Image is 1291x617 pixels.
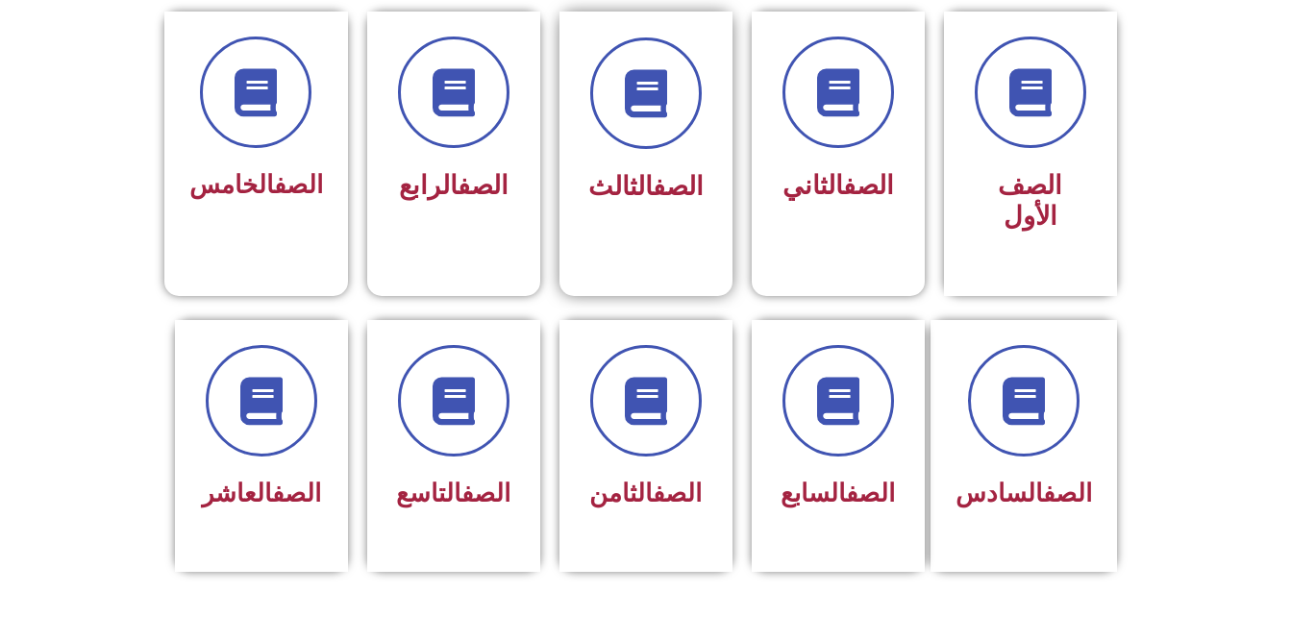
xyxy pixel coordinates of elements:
a: الصف [274,170,323,199]
span: الخامس [189,170,323,199]
span: السابع [781,479,895,507]
a: الصف [846,479,895,507]
span: الثامن [589,479,702,507]
span: الثالث [588,171,704,202]
a: الصف [461,479,510,507]
span: الثاني [782,170,894,201]
a: الصف [458,170,509,201]
a: الصف [843,170,894,201]
span: السادس [956,479,1092,507]
span: التاسع [396,479,510,507]
span: الصف الأول [998,170,1062,232]
a: الصف [1043,479,1092,507]
a: الصف [272,479,321,507]
span: العاشر [202,479,321,507]
a: الصف [653,479,702,507]
span: الرابع [399,170,509,201]
a: الصف [653,171,704,202]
